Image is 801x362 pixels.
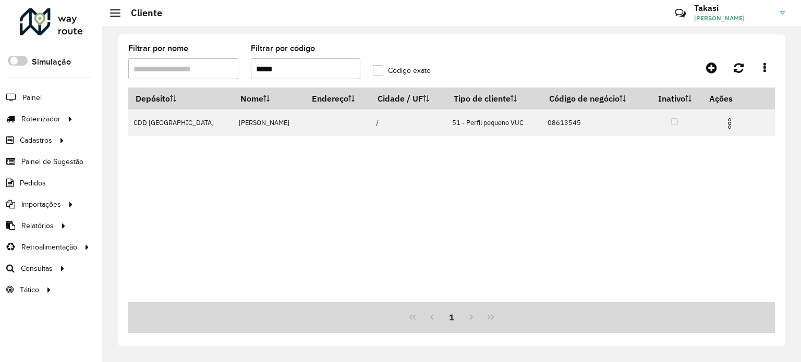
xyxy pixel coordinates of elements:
td: / [371,109,447,136]
h3: Takasi [694,3,772,13]
th: Nome [234,88,305,109]
span: Relatórios [21,220,54,231]
th: Código de negócio [542,88,647,109]
span: Roteirizador [21,114,60,124]
label: Filtrar por nome [128,42,188,55]
th: Cidade / UF [371,88,447,109]
h2: Cliente [120,7,162,19]
button: 1 [442,307,462,327]
td: [PERSON_NAME] [234,109,305,136]
span: Consultas [21,263,53,274]
span: Importações [21,199,61,210]
span: Painel [22,92,42,103]
span: Tático [20,284,39,295]
th: Depósito [128,88,234,109]
td: CDD [GEOGRAPHIC_DATA] [128,109,234,136]
span: Cadastros [20,135,52,146]
span: Painel de Sugestão [21,156,83,167]
label: Filtrar por código [251,42,315,55]
label: Simulação [32,56,71,68]
a: Contato Rápido [669,2,691,24]
label: Código exato [373,65,431,76]
td: 51 - Perfil pequeno VUC [447,109,542,136]
span: [PERSON_NAME] [694,14,772,23]
th: Inativo [647,88,702,109]
span: Pedidos [20,178,46,189]
span: Retroalimentação [21,242,77,253]
th: Ações [702,88,765,109]
th: Endereço [305,88,370,109]
th: Tipo de cliente [447,88,542,109]
td: 08613545 [542,109,647,136]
